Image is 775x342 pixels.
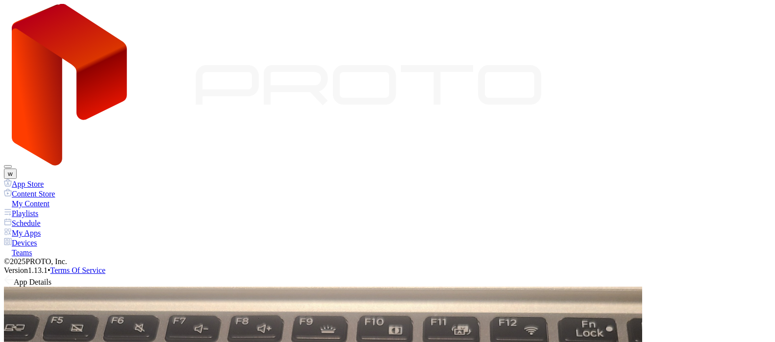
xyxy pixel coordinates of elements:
div: App Details [4,275,771,287]
a: Playlists [4,208,771,218]
a: Devices [4,238,771,247]
a: App Store [4,179,771,189]
a: My Apps [4,228,771,238]
a: Schedule [4,218,771,228]
div: © 2025 PROTO, Inc. [4,257,771,266]
span: Version 1.13.1 • [4,266,50,274]
a: Teams [4,247,771,257]
a: My Content [4,198,771,208]
button: w [4,169,17,179]
a: Content Store [4,189,771,198]
a: Terms Of Service [50,266,106,274]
